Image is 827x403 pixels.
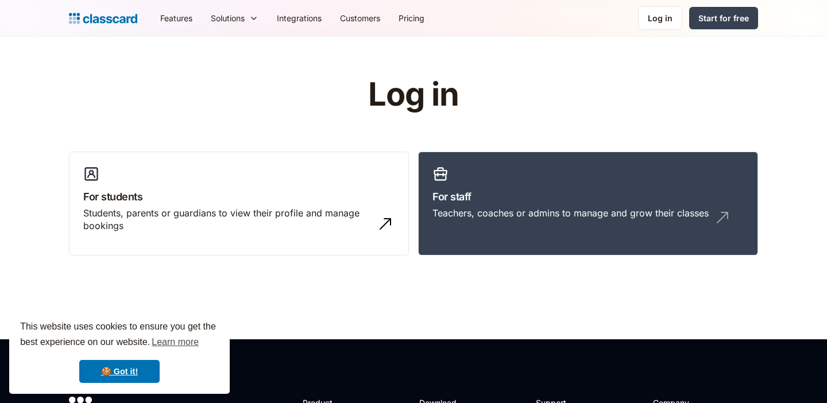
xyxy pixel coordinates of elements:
div: cookieconsent [9,309,230,394]
h3: For students [83,189,395,204]
div: Start for free [698,12,749,24]
a: Pricing [389,5,434,31]
h1: Log in [231,77,596,113]
div: Teachers, coaches or admins to manage and grow their classes [432,207,709,219]
a: dismiss cookie message [79,360,160,383]
a: learn more about cookies [150,334,200,351]
a: For studentsStudents, parents or guardians to view their profile and manage bookings [69,152,409,256]
a: Log in [638,6,682,30]
a: Integrations [268,5,331,31]
a: Customers [331,5,389,31]
a: Start for free [689,7,758,29]
div: Solutions [202,5,268,31]
div: Students, parents or guardians to view their profile and manage bookings [83,207,372,232]
a: home [69,10,137,26]
div: Log in [648,12,673,24]
span: This website uses cookies to ensure you get the best experience on our website. [20,320,219,351]
h3: For staff [432,189,744,204]
a: Features [151,5,202,31]
div: Solutions [211,12,245,24]
a: For staffTeachers, coaches or admins to manage and grow their classes [418,152,758,256]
